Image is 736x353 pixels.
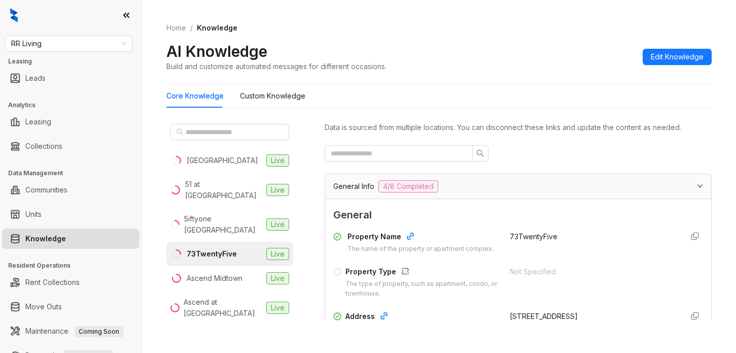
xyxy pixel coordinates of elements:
a: Knowledge [25,229,66,249]
div: General Info4/8 Completed [325,174,711,199]
div: Core Knowledge [166,90,224,102]
div: [STREET_ADDRESS] [510,311,674,322]
h3: Data Management [8,169,142,178]
span: General Info [333,181,374,192]
span: search [476,149,484,157]
a: Rent Collections [25,272,80,293]
span: 4/8 Completed [378,180,438,192]
span: Knowledge [197,23,237,32]
span: Live [266,184,289,196]
span: Live [266,302,289,314]
img: logo [10,8,18,22]
a: Leads [25,68,46,88]
span: Live [266,154,289,167]
span: 73TwentyFive [510,232,557,241]
span: search [177,129,184,136]
li: Move Outs [2,297,139,317]
li: Units [2,204,139,224]
div: 51 at [GEOGRAPHIC_DATA] [185,179,262,201]
span: General [333,207,703,223]
li: / [190,22,193,34]
a: Units [25,204,42,224]
div: Address [345,311,498,324]
li: Maintenance [2,321,139,341]
a: Collections [25,136,62,156]
span: Live [266,218,289,231]
h2: AI Knowledge [166,42,267,61]
div: Not Specified [510,266,674,277]
span: Live [266,248,289,260]
a: Leasing [25,112,51,132]
div: Ascend at [GEOGRAPHIC_DATA] [184,297,262,319]
li: Communities [2,180,139,200]
div: Ascend Midtown [187,273,242,284]
a: Communities [25,180,67,200]
div: Property Name [347,231,494,244]
a: Move Outs [25,297,62,317]
div: The type of property, such as apartment, condo, or townhouse. [345,279,498,299]
div: 73TwentyFive [187,248,237,260]
div: Build and customize automated messages for different occasions. [166,61,387,72]
span: expanded [697,183,703,189]
h3: Analytics [8,101,142,110]
span: RR Living [11,36,126,51]
span: Coming Soon [75,326,123,337]
div: 5iftyone [GEOGRAPHIC_DATA] [184,213,262,236]
li: Collections [2,136,139,156]
div: The name of the property or apartment complex. [347,244,494,254]
li: Rent Collections [2,272,139,293]
span: Live [266,272,289,284]
div: Data is sourced from multiple locations. You can disconnect these links and update the content as... [325,122,712,133]
span: Edit Knowledge [651,51,704,62]
div: Custom Knowledge [240,90,305,102]
li: Leads [2,68,139,88]
a: Home [164,22,188,34]
button: Edit Knowledge [643,49,712,65]
h3: Leasing [8,57,142,66]
h3: Resident Operations [8,261,142,270]
li: Leasing [2,112,139,132]
div: Property Type [345,266,498,279]
div: [GEOGRAPHIC_DATA] [187,155,258,166]
li: Knowledge [2,229,139,249]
